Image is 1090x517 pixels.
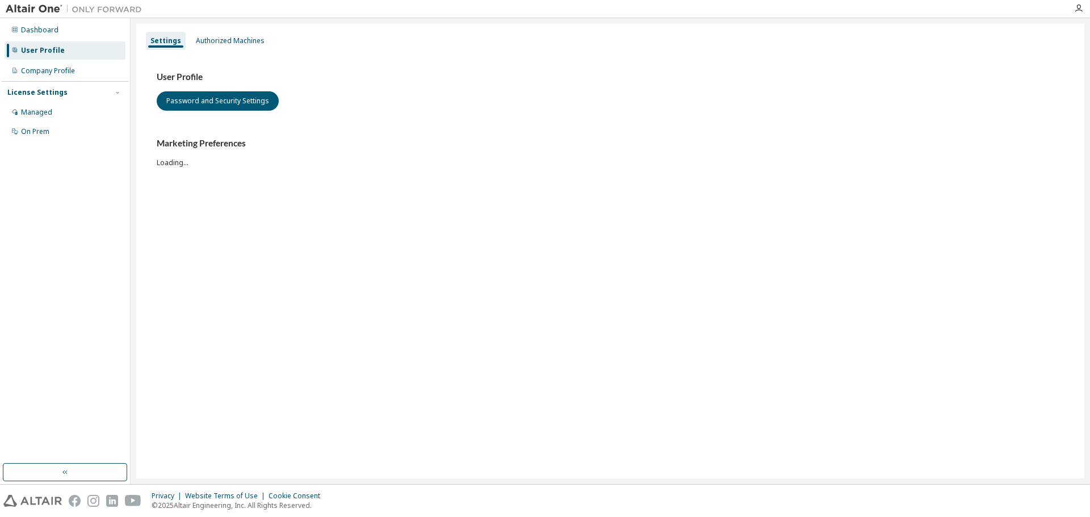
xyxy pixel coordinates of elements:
img: altair_logo.svg [3,495,62,507]
div: On Prem [21,127,49,136]
button: Password and Security Settings [157,91,279,111]
div: License Settings [7,88,68,97]
div: Privacy [152,491,185,501]
div: Authorized Machines [196,36,265,45]
div: Settings [150,36,181,45]
div: Loading... [157,138,1064,167]
h3: User Profile [157,72,1064,83]
img: instagram.svg [87,495,99,507]
img: youtube.svg [125,495,141,507]
p: © 2025 Altair Engineering, Inc. All Rights Reserved. [152,501,327,510]
div: Website Terms of Use [185,491,269,501]
img: facebook.svg [69,495,81,507]
div: Managed [21,108,52,117]
div: Company Profile [21,66,75,75]
img: linkedin.svg [106,495,118,507]
div: Dashboard [21,26,58,35]
div: User Profile [21,46,65,55]
img: Altair One [6,3,148,15]
h3: Marketing Preferences [157,138,1064,149]
div: Cookie Consent [269,491,327,501]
